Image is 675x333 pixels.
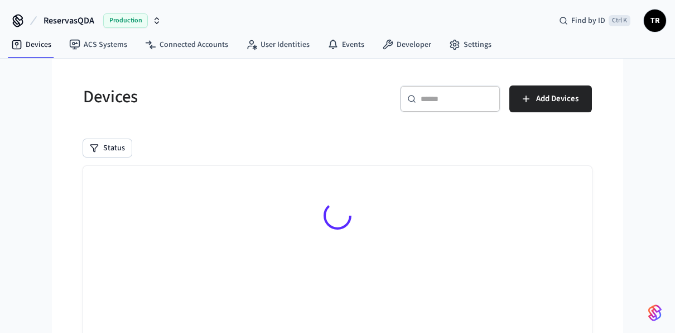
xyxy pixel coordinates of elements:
img: SeamLogoGradient.69752ec5.svg [648,304,662,322]
a: ACS Systems [60,35,136,55]
span: Add Devices [536,92,578,106]
div: Find by IDCtrl K [550,11,639,31]
button: TR [644,9,666,32]
button: Add Devices [509,85,592,112]
a: Developer [373,35,440,55]
a: Connected Accounts [136,35,237,55]
span: Ctrl K [609,15,630,26]
button: Status [83,139,132,157]
span: Find by ID [571,15,605,26]
span: TR [645,11,665,31]
h5: Devices [83,85,331,108]
a: Settings [440,35,500,55]
span: Production [103,13,148,28]
a: Events [319,35,373,55]
span: ReservasQDA [44,14,94,27]
a: User Identities [237,35,319,55]
a: Devices [2,35,60,55]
